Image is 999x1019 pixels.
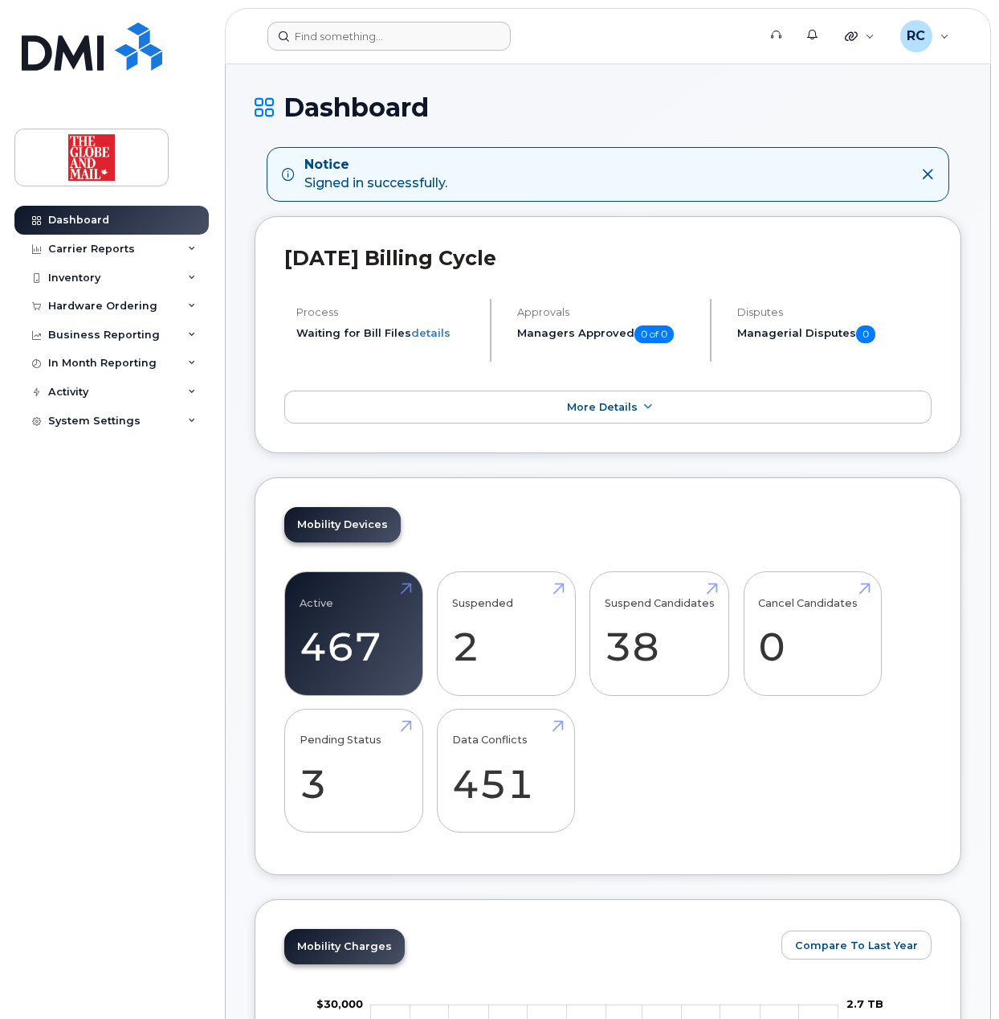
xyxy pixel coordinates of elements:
h5: Managerial Disputes [737,325,932,343]
h4: Process [296,306,476,318]
strong: Notice [304,156,447,174]
button: Compare To Last Year [781,931,932,960]
a: Mobility Devices [284,507,401,542]
li: Waiting for Bill Files [296,325,476,341]
a: Pending Status 3 [300,718,408,824]
a: details [411,326,451,339]
a: Suspended 2 [452,581,561,687]
span: 0 [856,325,875,343]
h4: Disputes [737,306,932,318]
g: $0 [316,997,363,1010]
h4: Approvals [517,306,697,318]
h1: Dashboard [255,93,961,121]
a: Suspend Candidates 38 [605,581,715,687]
a: Cancel Candidates 0 [758,581,866,687]
h2: [DATE] Billing Cycle [284,246,932,270]
div: Signed in successfully. [304,156,447,193]
a: Mobility Charges [284,929,405,964]
span: 0 of 0 [634,325,674,343]
span: Compare To Last Year [795,938,918,953]
h5: Managers Approved [517,325,697,343]
span: More Details [567,401,638,413]
a: Active 467 [300,581,408,687]
tspan: $30,000 [316,997,363,1010]
tspan: 2.7 TB [846,997,883,1010]
a: Data Conflicts 451 [452,718,561,824]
